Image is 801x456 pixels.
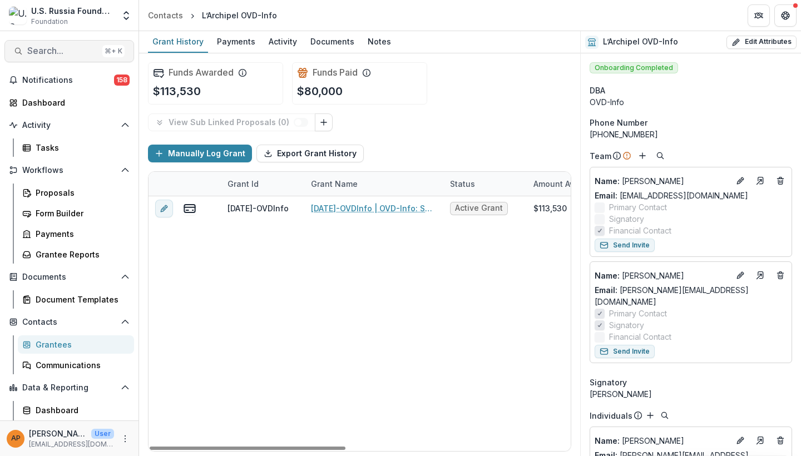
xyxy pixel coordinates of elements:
span: Documents [22,272,116,282]
div: OVD-Info [590,96,792,108]
a: [DATE]-OVDInfo | OVD-Info: Safeguarding Anti-War Voices in [GEOGRAPHIC_DATA] [311,202,437,214]
span: Signatory [609,213,644,225]
button: Edit [734,174,747,187]
a: Dashboard [4,93,134,112]
span: Signatory [609,319,644,331]
button: view-payments [183,202,196,215]
button: Manually Log Grant [148,145,252,162]
div: Grant Id [221,172,304,196]
div: Document Templates [36,294,125,305]
div: Contacts [148,9,183,21]
button: More [118,432,132,445]
span: Email: [595,285,617,295]
a: Dashboard [18,401,134,419]
span: Notifications [22,76,114,85]
h2: Funds Awarded [169,67,234,78]
a: Go to contact [751,432,769,449]
p: Team [590,150,611,162]
img: U.S. Russia Foundation [9,7,27,24]
div: Grantees [36,339,125,350]
a: Proposals [18,184,134,202]
span: Workflows [22,166,116,175]
span: Financial Contact [609,331,671,343]
button: Send Invite [595,345,655,358]
nav: breadcrumb [144,7,281,23]
div: Grant Name [304,178,364,190]
div: Grant Id [221,178,265,190]
p: [PERSON_NAME] [595,175,729,187]
button: Search [658,409,671,422]
div: Amount Awarded [527,172,610,196]
div: Proposals [36,187,125,199]
button: View Sub Linked Proposals (0) [148,113,315,131]
span: DBA [590,85,605,96]
div: Grant History [148,33,208,49]
button: Edit [734,434,747,447]
span: Onboarding Completed [590,62,678,73]
a: Payments [212,31,260,53]
div: Grantee Reports [36,249,125,260]
p: [EMAIL_ADDRESS][DOMAIN_NAME] [29,439,114,449]
span: Active Grant [455,204,503,213]
div: Status [443,172,527,196]
a: Go to contact [751,172,769,190]
div: Form Builder [36,207,125,219]
a: Email: [EMAIL_ADDRESS][DOMAIN_NAME] [595,190,748,201]
button: Deletes [774,174,787,187]
span: Primary Contact [609,201,667,213]
span: Data & Reporting [22,383,116,393]
a: Go to contact [751,266,769,284]
button: Export Grant History [256,145,364,162]
div: Notes [363,33,395,49]
button: Get Help [774,4,797,27]
div: ⌘ + K [102,45,125,57]
span: Contacts [22,318,116,327]
p: $113,530 [153,83,201,100]
span: Email: [595,191,617,200]
a: Tasks [18,138,134,157]
button: Open entity switcher [118,4,134,27]
p: $80,000 [297,83,343,100]
div: Status [443,178,482,190]
button: Edit [734,269,747,282]
button: edit [155,200,173,217]
div: Tasks [36,142,125,153]
div: Payments [36,228,125,240]
p: View Sub Linked Proposals ( 0 ) [169,118,294,127]
button: Link Grants [315,113,333,131]
span: Primary Contact [609,308,667,319]
button: Send Invite [595,239,655,252]
div: Anna P [11,435,21,442]
a: Name: [PERSON_NAME] [595,175,729,187]
div: Documents [306,33,359,49]
button: Search [654,149,667,162]
button: Add [636,149,649,162]
a: Notes [363,31,395,53]
a: Contacts [144,7,187,23]
div: Payments [212,33,260,49]
button: Open Activity [4,116,134,134]
p: [PERSON_NAME] [595,270,729,281]
button: Notifications158 [4,71,134,89]
h2: L’Archipel OVD-Info [603,37,678,47]
div: U.S. Russia Foundation [31,5,114,17]
button: Deletes [774,434,787,447]
button: Open Data & Reporting [4,379,134,396]
a: Form Builder [18,204,134,222]
div: [PHONE_NUMBER] [590,128,792,140]
div: Dashboard [22,97,125,108]
h2: Funds Paid [313,67,358,78]
button: Deletes [774,269,787,282]
a: Communications [18,356,134,374]
span: Search... [27,46,98,56]
span: Signatory [590,376,627,388]
p: Individuals [590,410,632,422]
span: Name : [595,436,620,445]
button: Open Documents [4,268,134,286]
span: Name : [595,176,620,186]
button: Open Contacts [4,313,134,331]
a: Documents [306,31,359,53]
button: Search... [4,40,134,62]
